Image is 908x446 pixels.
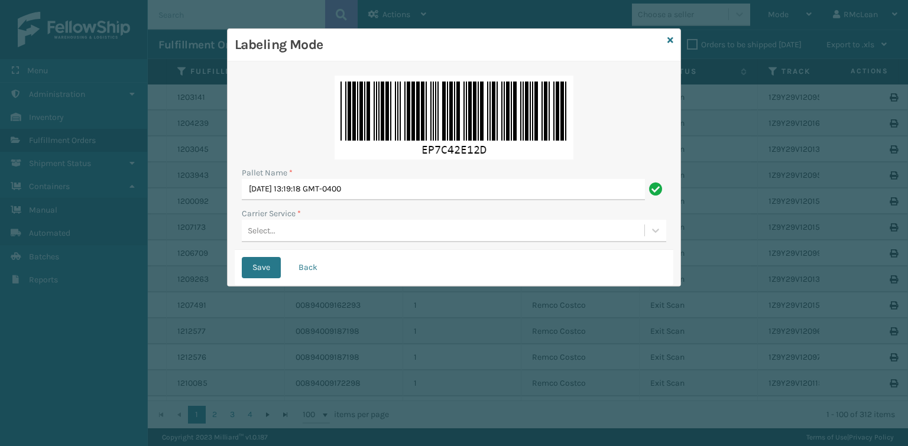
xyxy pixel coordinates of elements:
button: Save [242,257,281,278]
img: A8mexPaezgMNQAAAABJRU5ErkJggg== [335,76,573,159]
h3: Labeling Mode [235,36,663,54]
div: Select... [248,224,275,237]
label: Pallet Name [242,167,293,179]
button: Back [288,257,328,278]
label: Carrier Service [242,207,301,220]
